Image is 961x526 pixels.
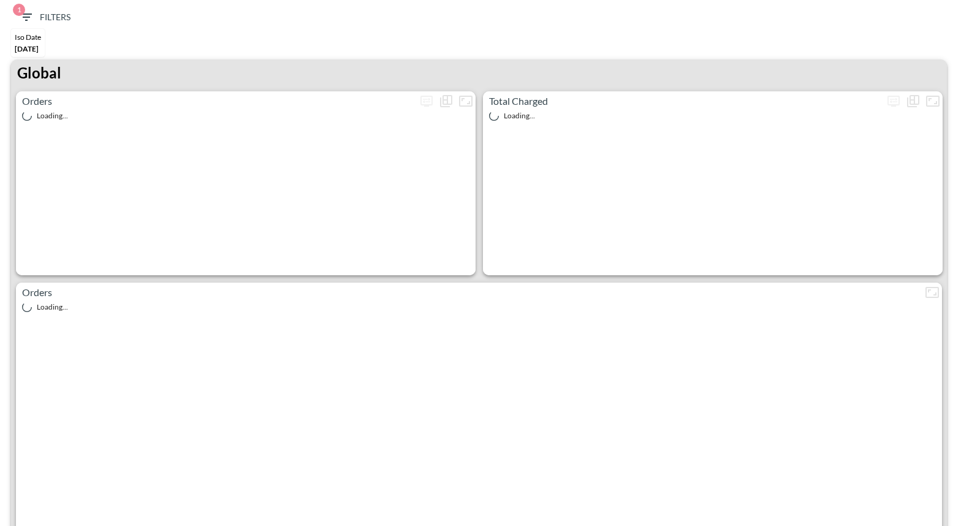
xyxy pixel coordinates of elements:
[13,4,25,16] span: 1
[17,62,61,84] p: Global
[16,285,922,300] p: Orders
[923,91,943,111] button: Fullscreen
[14,6,75,29] button: 1Filters
[22,302,936,312] div: Loading...
[417,91,436,111] span: Display settings
[16,94,417,109] p: Orders
[19,10,70,25] span: Filters
[483,94,884,109] p: Total Charged
[903,91,923,111] div: Show as…
[436,91,456,111] div: Show as…
[489,111,936,121] div: Loading...
[15,32,41,42] div: Iso Date
[456,91,476,111] button: Fullscreen
[922,283,942,302] button: Fullscreen
[22,111,469,121] div: Loading...
[884,91,903,111] span: Display settings
[15,44,39,53] span: [DATE]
